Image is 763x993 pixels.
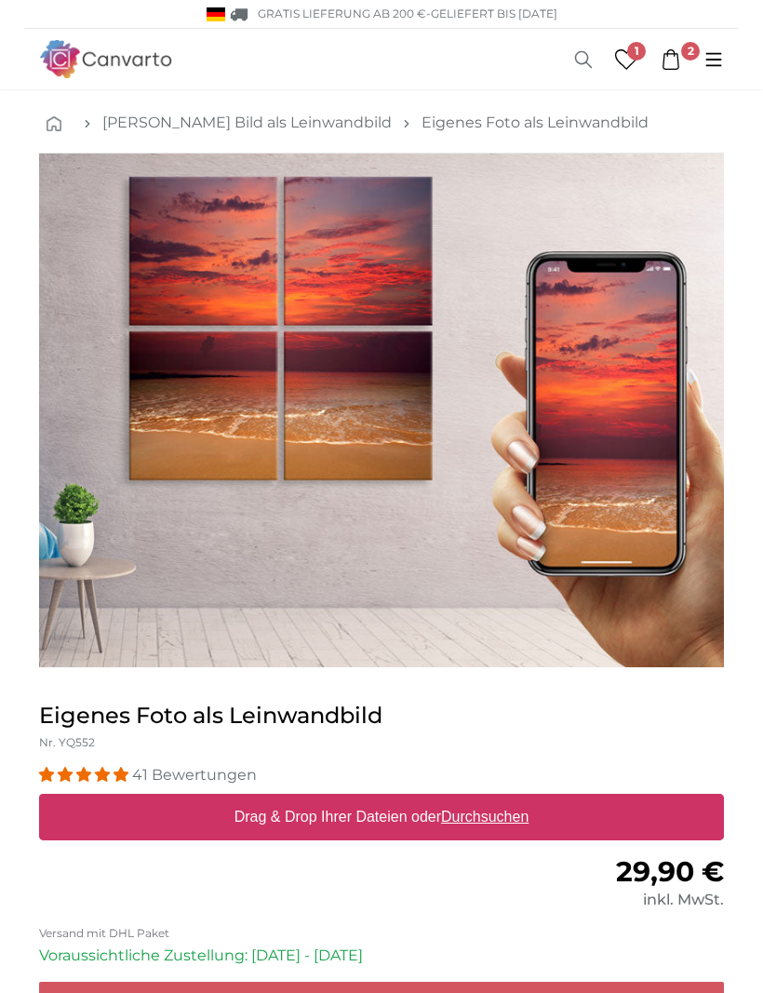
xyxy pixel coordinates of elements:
p: Voraussichtliche Zustellung: [DATE] - [DATE] [39,945,724,967]
a: [PERSON_NAME] Bild als Leinwandbild [102,112,392,134]
h1: Eigenes Foto als Leinwandbild [39,701,724,731]
a: Eigenes Foto als Leinwandbild [422,112,649,134]
span: 1 [627,42,646,60]
img: personalised-canvas-print [39,154,724,667]
img: Canvarto [39,40,173,78]
span: GRATIS Lieferung ab 200 € [258,7,426,20]
div: 1 of 1 [39,154,724,667]
nav: breadcrumbs [39,93,724,154]
span: 2 [681,42,700,60]
img: Deutschland [207,7,225,21]
span: 29,90 € [616,854,724,889]
span: - [426,7,557,20]
span: Nr. YQ552 [39,735,95,749]
u: Durchsuchen [441,809,529,825]
span: 41 Bewertungen [132,766,257,784]
label: Drag & Drop Ihrer Dateien oder [227,798,537,836]
span: Geliefert bis [DATE] [431,7,557,20]
div: inkl. MwSt. [381,889,724,911]
span: 4.98 stars [39,766,132,784]
p: Versand mit DHL Paket [39,926,724,941]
